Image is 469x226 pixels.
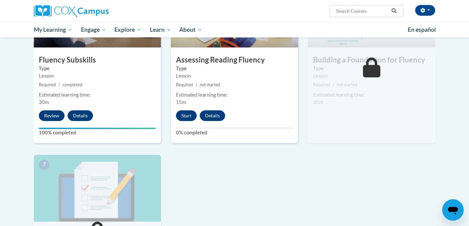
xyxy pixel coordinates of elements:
[34,5,161,17] a: Cox Campus
[39,129,156,136] label: 100% completed
[39,65,156,72] label: Type
[175,22,207,37] a: About
[336,7,389,15] input: Search Courses
[176,99,186,105] span: 15m
[415,5,435,16] button: Account Settings
[176,110,197,121] button: Start
[146,22,175,37] a: Learn
[77,22,110,37] a: Engage
[337,82,357,87] span: not started
[110,22,146,37] a: Explore
[59,82,60,87] span: |
[39,160,50,170] span: 7
[29,22,77,37] a: My Learning
[313,99,323,105] span: 35m
[200,82,220,87] span: not started
[176,65,293,72] label: Type
[313,65,430,72] label: Type
[39,128,156,129] div: Your progress
[114,26,141,34] span: Explore
[176,91,293,99] div: Estimated learning time:
[313,82,330,87] span: Required
[68,110,93,121] button: Details
[176,72,293,80] div: Lesson
[313,72,430,80] div: Lesson
[313,91,430,99] div: Estimated learning time:
[403,23,440,37] a: En español
[200,110,225,121] button: Details
[39,72,156,80] div: Lesson
[196,82,197,87] span: |
[389,7,399,15] button: Search
[34,5,109,17] img: Cox Campus
[179,26,202,34] span: About
[34,155,161,222] img: Course Image
[176,129,293,136] label: 0% completed
[39,110,65,121] button: Review
[39,82,56,87] span: Required
[39,91,156,99] div: Estimated learning time:
[34,55,161,65] h3: Fluency Subskills
[333,82,334,87] span: |
[81,26,106,34] span: Engage
[171,55,298,65] h3: Assessing Reading Fluency
[150,26,171,34] span: Learn
[408,26,436,33] span: En español
[442,199,464,221] iframe: Button to launch messaging window
[34,26,72,34] span: My Learning
[176,82,193,87] span: Required
[39,99,49,105] span: 30m
[63,82,82,87] span: completed
[24,22,445,37] div: Main menu
[308,55,435,65] h3: Building a Foundation for Fluency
